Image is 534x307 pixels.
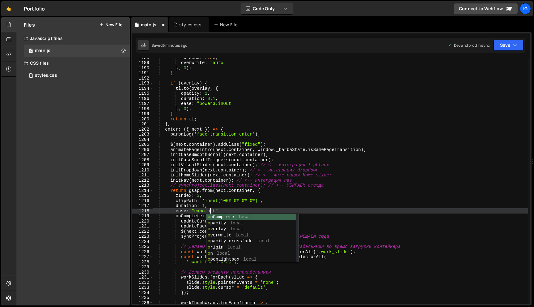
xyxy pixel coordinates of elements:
[179,22,201,28] div: styles.css
[132,168,153,173] div: 1210
[163,43,187,48] div: 6 minutes ago
[132,285,153,290] div: 1233
[132,188,153,193] div: 1214
[132,214,153,219] div: 1219
[132,81,153,86] div: 1193
[132,219,153,224] div: 1220
[35,73,57,78] div: styles.css
[132,60,153,66] div: 1189
[132,111,153,117] div: 1199
[132,76,153,81] div: 1192
[132,162,153,168] div: 1209
[132,91,153,96] div: 1195
[132,117,153,122] div: 1200
[132,86,153,91] div: 1194
[132,203,153,209] div: 1217
[24,5,45,12] div: Portfolio
[132,244,153,249] div: 1225
[132,301,153,306] div: 1236
[16,32,130,45] div: Javascript files
[132,137,153,142] div: 1204
[132,209,153,214] div: 1218
[24,21,35,28] h2: Files
[214,22,240,28] div: New File
[99,22,122,27] button: New File
[520,3,531,14] a: Ig
[132,249,153,255] div: 1226
[151,43,187,48] div: Saved
[132,265,153,270] div: 1229
[132,270,153,275] div: 1230
[132,260,153,265] div: 1228
[132,280,153,285] div: 1232
[132,158,153,163] div: 1208
[24,45,130,57] div: 14577/44954.js
[16,57,130,69] div: CSS files
[132,295,153,301] div: 1235
[141,22,156,28] div: main.js
[132,183,153,188] div: 1213
[132,198,153,204] div: 1216
[132,122,153,127] div: 1201
[132,152,153,158] div: 1207
[132,173,153,178] div: 1211
[35,48,50,54] div: main.js
[132,132,153,137] div: 1203
[29,49,33,54] span: 0
[132,142,153,147] div: 1205
[132,275,153,280] div: 1231
[132,106,153,112] div: 1198
[132,224,153,229] div: 1221
[24,69,130,82] div: 14577/44352.css
[494,40,523,51] button: Save
[448,43,490,48] div: Dev and prod in sync
[454,3,518,14] a: Connect to Webflow
[132,234,153,239] div: 1223
[132,229,153,234] div: 1222
[132,239,153,244] div: 1224
[132,101,153,106] div: 1197
[132,290,153,296] div: 1234
[132,254,153,260] div: 1227
[132,147,153,153] div: 1206
[132,96,153,102] div: 1196
[132,178,153,183] div: 1212
[132,127,153,132] div: 1202
[132,66,153,71] div: 1190
[132,71,153,76] div: 1191
[132,193,153,198] div: 1215
[1,1,16,16] a: 🤙
[241,3,293,14] button: Code Only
